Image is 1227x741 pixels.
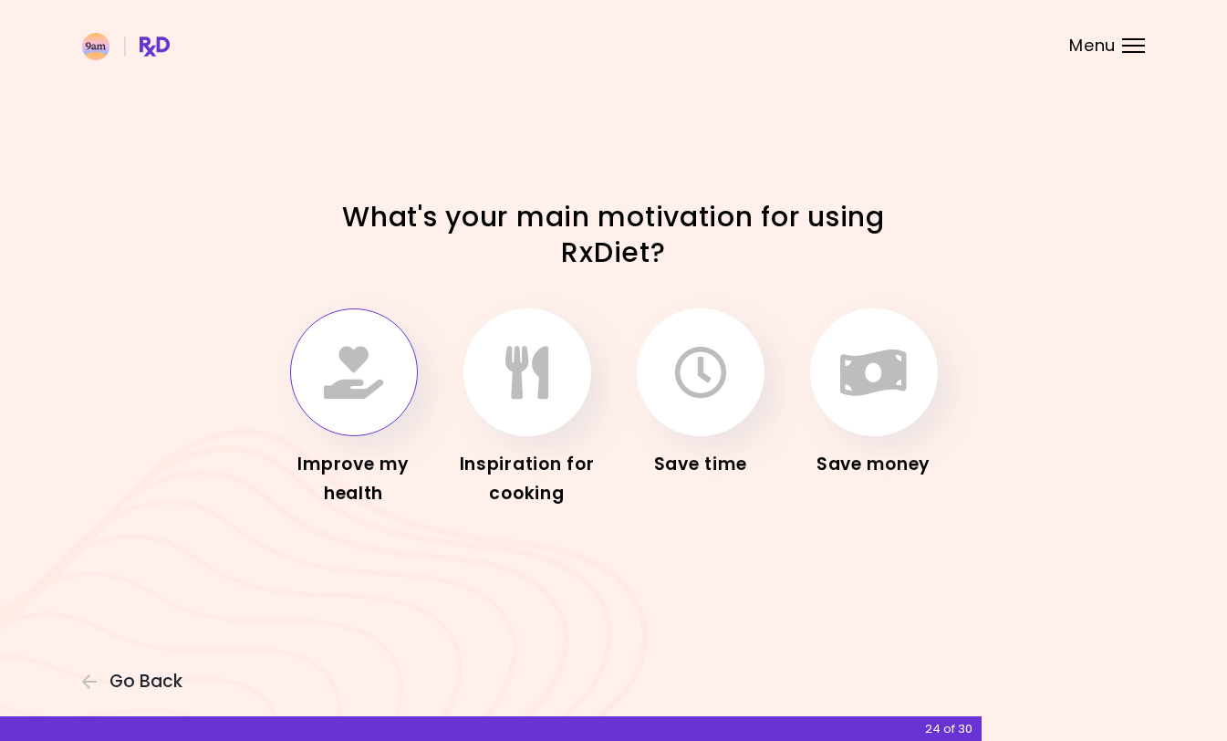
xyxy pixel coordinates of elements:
img: RxDiet [82,33,170,60]
h1: What's your main motivation for using RxDiet? [295,199,933,270]
div: Improve my health [281,450,427,508]
div: Inspiration for cooking [454,450,600,508]
div: Save money [801,450,947,479]
span: Go Back [109,672,182,692]
button: Go Back [82,672,192,692]
div: Save time [628,450,774,479]
span: Menu [1069,37,1116,54]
